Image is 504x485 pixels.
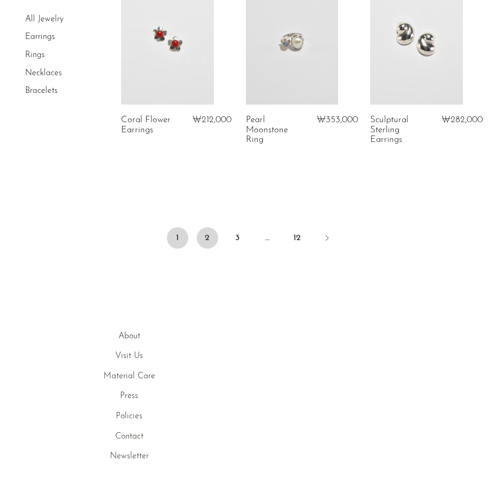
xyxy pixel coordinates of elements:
a: 2 [197,227,218,249]
a: 3 [227,227,248,249]
span: … [257,227,278,249]
a: Coral Flower Earrings [121,115,179,135]
a: Visit Us [115,352,143,360]
span: ₩212,000 [193,115,231,124]
a: 12 [286,227,308,249]
a: Material Care [103,372,155,380]
span: ₩282,000 [442,115,483,124]
a: Pearl Moonstone Ring [246,115,304,145]
ul: Quick links [13,330,246,464]
a: About [118,332,140,340]
span: ₩353,000 [317,115,358,124]
a: Next [316,227,338,251]
a: Rings [25,51,45,59]
a: Contact [115,432,143,441]
a: Earrings [25,33,55,42]
a: Necklaces [25,69,62,77]
span: 1 [167,227,188,249]
a: Newsletter [110,452,149,460]
a: Bracelets [25,86,58,95]
a: Sculptural Sterling Earrings [370,115,428,145]
a: Press [120,392,138,400]
a: All Jewelry [25,15,63,23]
a: Policies [116,412,142,420]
